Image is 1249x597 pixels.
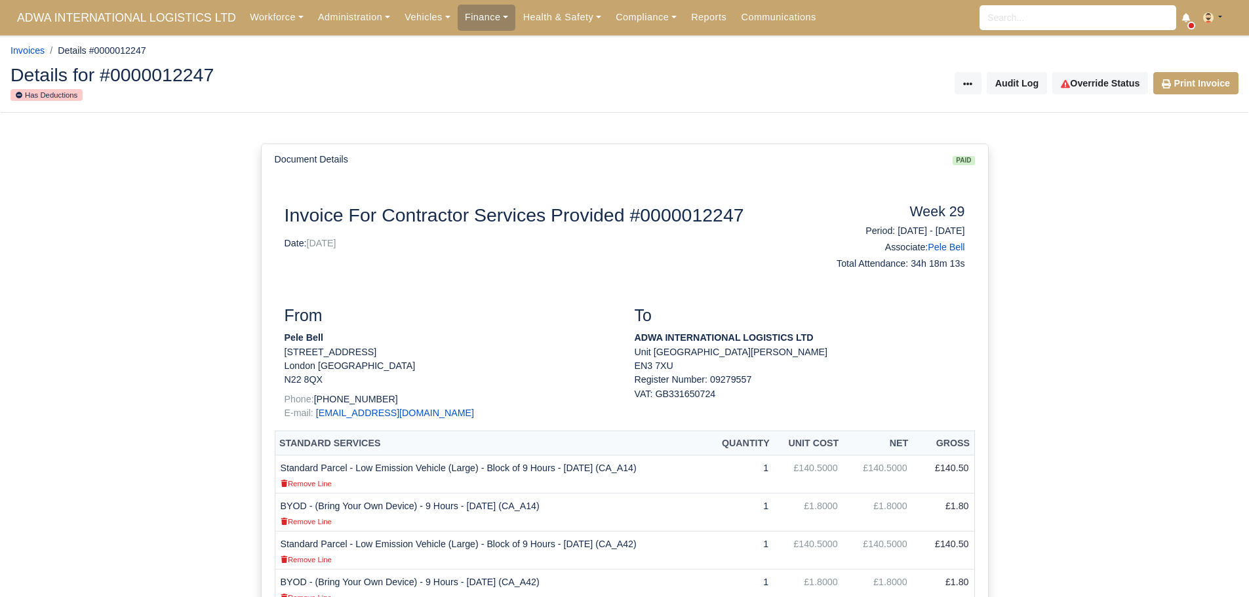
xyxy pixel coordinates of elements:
[1052,72,1148,94] a: Override Status
[843,531,913,569] td: £140.5000
[316,408,474,418] a: [EMAIL_ADDRESS][DOMAIN_NAME]
[515,5,608,30] a: Health & Safety
[285,408,313,418] span: E-mail:
[45,43,146,58] li: Details #0000012247
[987,72,1047,94] button: Audit Log
[707,455,774,493] td: 1
[843,455,913,493] td: £140.5000
[635,306,965,326] h3: To
[625,373,975,401] div: Register Number: 09279557
[980,5,1176,30] input: Search...
[285,393,615,406] p: [PHONE_NUMBER]
[285,204,790,226] h2: Invoice For Contractor Services Provided #0000012247
[913,455,974,493] td: £140.50
[707,431,774,455] th: Quantity
[953,156,974,165] span: paid
[810,242,965,253] h6: Associate:
[281,556,332,564] small: Remove Line
[913,531,974,569] td: £140.50
[285,332,323,343] strong: Pele Bell
[281,478,332,488] a: Remove Line
[285,394,314,404] span: Phone:
[285,306,615,326] h3: From
[397,5,458,30] a: Vehicles
[281,554,332,564] a: Remove Line
[774,455,843,493] td: £140.5000
[275,431,707,455] th: Standard Services
[635,345,965,359] p: Unit [GEOGRAPHIC_DATA][PERSON_NAME]
[281,516,332,526] a: Remove Line
[10,5,243,31] a: ADWA INTERNATIONAL LOGISTICS LTD
[10,66,615,84] h2: Details for #0000012247
[635,332,814,343] strong: ADWA INTERNATIONAL LOGISTICS LTD
[285,237,790,250] p: Date:
[275,531,707,569] td: Standard Parcel - Low Emission Vehicle (Large) - Block of 9 Hours - [DATE] (CA_A42)
[275,493,707,531] td: BYOD - (Bring Your Own Device) - 9 Hours - [DATE] (CA_A14)
[843,493,913,531] td: £1.8000
[913,493,974,531] td: £1.80
[774,431,843,455] th: Unit Cost
[734,5,823,30] a: Communications
[285,373,615,387] p: N22 8QX
[281,480,332,488] small: Remove Line
[810,258,965,269] h6: Total Attendance: 34h 18m 13s
[458,5,516,30] a: Finance
[928,242,964,252] a: Pele Bell
[635,387,965,401] div: VAT: GB331650724
[843,431,913,455] th: Net
[810,225,965,237] h6: Period: [DATE] - [DATE]
[810,204,965,221] h4: Week 29
[913,431,974,455] th: Gross
[281,518,332,526] small: Remove Line
[608,5,684,30] a: Compliance
[243,5,311,30] a: Workforce
[707,493,774,531] td: 1
[285,359,615,373] p: London [GEOGRAPHIC_DATA]
[1153,72,1239,94] a: Print Invoice
[307,238,336,248] span: [DATE]
[10,45,45,56] a: Invoices
[635,359,965,373] p: EN3 7XU
[10,89,83,101] small: Has Deductions
[684,5,734,30] a: Reports
[285,345,615,359] p: [STREET_ADDRESS]
[275,455,707,493] td: Standard Parcel - Low Emission Vehicle (Large) - Block of 9 Hours - [DATE] (CA_A14)
[774,493,843,531] td: £1.8000
[774,531,843,569] td: £140.5000
[707,531,774,569] td: 1
[311,5,397,30] a: Administration
[275,154,348,165] h6: Document Details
